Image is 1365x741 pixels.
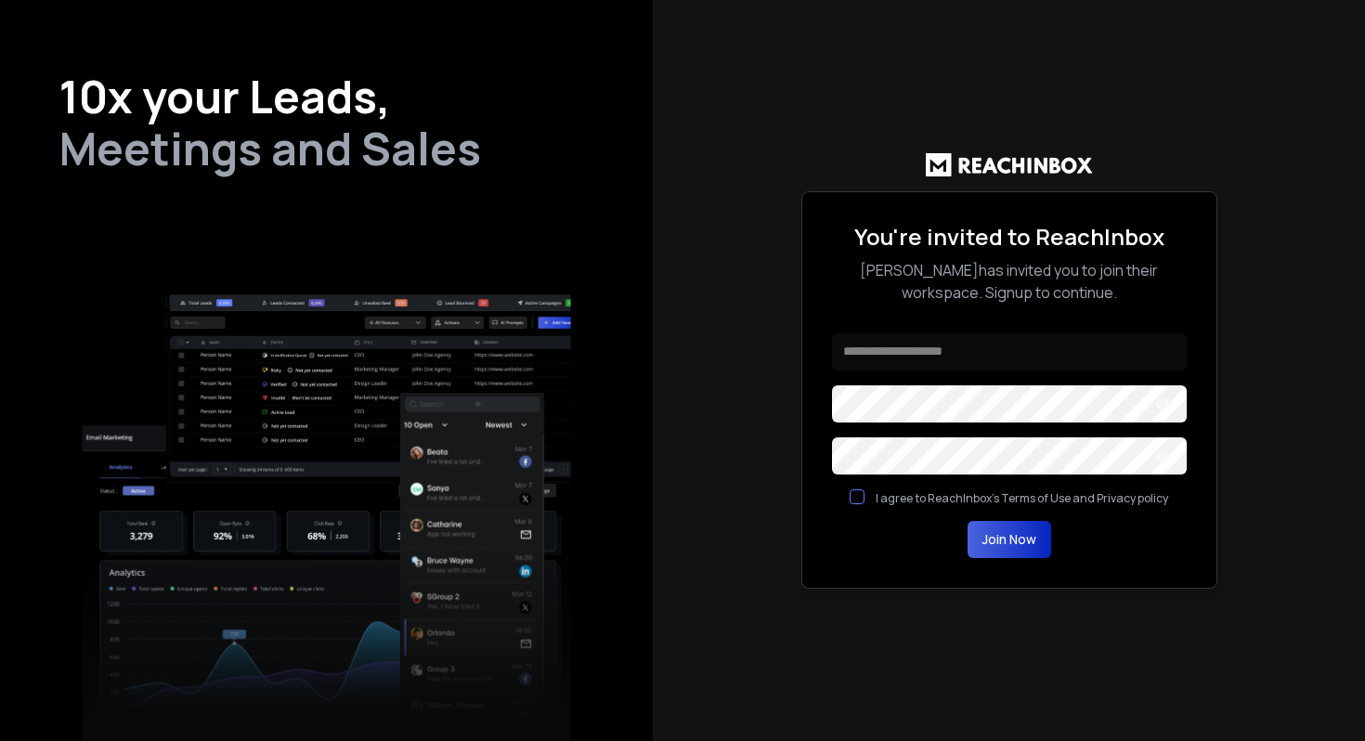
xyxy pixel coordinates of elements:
h2: Meetings and Sales [59,126,593,171]
h2: You're invited to ReachInbox [832,222,1187,252]
button: Join Now [968,521,1051,558]
p: [PERSON_NAME] has invited you to join their workspace. Signup to continue. [832,259,1187,304]
label: I agree to ReachInbox's Terms of Use and Privacy policy [876,490,1168,506]
h1: 10x your Leads, [59,74,593,119]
